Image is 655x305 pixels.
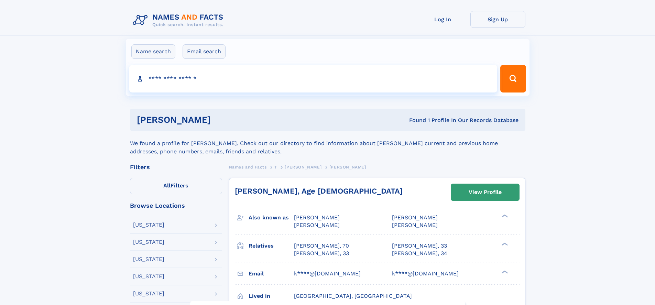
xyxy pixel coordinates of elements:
[392,250,447,257] a: [PERSON_NAME], 34
[229,163,267,171] a: Names and Facts
[249,212,294,224] h3: Also known as
[500,65,526,92] button: Search Button
[133,257,164,262] div: [US_STATE]
[500,242,508,246] div: ❯
[133,274,164,279] div: [US_STATE]
[235,187,403,195] a: [PERSON_NAME], Age [DEMOGRAPHIC_DATA]
[294,250,349,257] a: [PERSON_NAME], 33
[294,293,412,299] span: [GEOGRAPHIC_DATA], [GEOGRAPHIC_DATA]
[249,240,294,252] h3: Relatives
[163,182,171,189] span: All
[392,222,438,228] span: [PERSON_NAME]
[274,163,277,171] a: T
[130,11,229,30] img: Logo Names and Facts
[130,164,222,170] div: Filters
[137,116,310,124] h1: [PERSON_NAME]
[129,65,498,92] input: search input
[274,165,277,170] span: T
[294,242,349,250] a: [PERSON_NAME], 70
[131,44,175,59] label: Name search
[130,178,222,194] label: Filters
[133,239,164,245] div: [US_STATE]
[451,184,519,200] a: View Profile
[294,222,340,228] span: [PERSON_NAME]
[392,242,447,250] a: [PERSON_NAME], 33
[285,163,321,171] a: [PERSON_NAME]
[329,165,366,170] span: [PERSON_NAME]
[470,11,525,28] a: Sign Up
[133,222,164,228] div: [US_STATE]
[500,270,508,274] div: ❯
[249,268,294,280] h3: Email
[183,44,226,59] label: Email search
[130,203,222,209] div: Browse Locations
[294,214,340,221] span: [PERSON_NAME]
[285,165,321,170] span: [PERSON_NAME]
[392,214,438,221] span: [PERSON_NAME]
[469,184,502,200] div: View Profile
[130,131,525,156] div: We found a profile for [PERSON_NAME]. Check out our directory to find information about [PERSON_N...
[310,117,518,124] div: Found 1 Profile In Our Records Database
[249,290,294,302] h3: Lived in
[133,291,164,296] div: [US_STATE]
[500,214,508,218] div: ❯
[415,11,470,28] a: Log In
